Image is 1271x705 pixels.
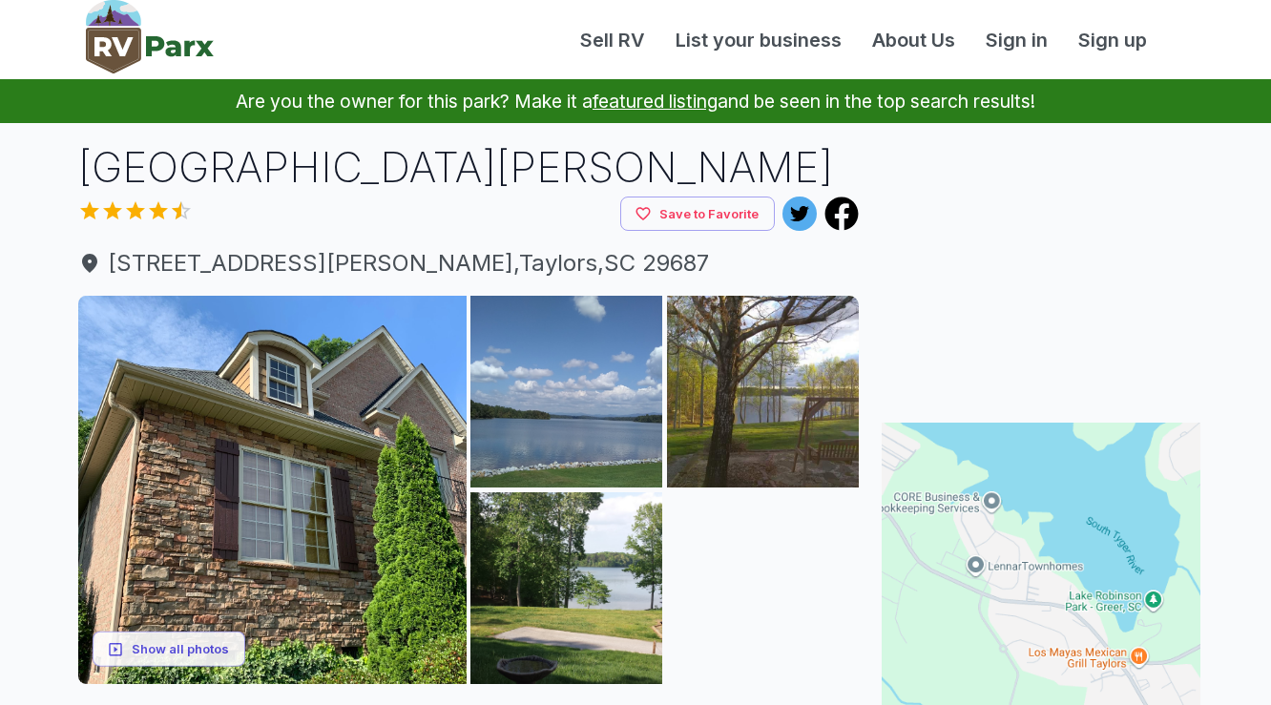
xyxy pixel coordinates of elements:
button: Show all photos [93,632,245,667]
a: featured listing [593,90,718,113]
span: [STREET_ADDRESS][PERSON_NAME] , Taylors , SC 29687 [78,246,859,280]
a: About Us [857,26,970,54]
p: Are you the owner for this park? Make it a and be seen in the top search results! [23,79,1248,123]
img: AAcXr8qpOvn1D8wgIkUjfo2VZ2KF4B8CkG6tvQp80LQP74tuSn3hFnDHYfn9Gyx5rz5sm6q5IaSsCSN9QELT8ECpbXK9GH0kG... [667,492,859,684]
a: List your business [660,26,857,54]
iframe: Advertisement [882,138,1200,377]
a: Sign up [1063,26,1162,54]
img: AAcXr8qCka-8IekgH2gp3zZdPqL9KSlGAKOcshm_yYjSQ_KJZGgCmta8Kk5PbMgBw0Ef7DMoDN8rUESrMqMluQXyYwgeVu8PS... [667,296,859,487]
img: AAcXr8p1OQ38CclfEhtmrUOjZY0JNob20xKtRXPSLDnJXFWUdbgr34DZcC1OSBzHVsHkCuOu4kcJpo6XpYdG-exVJWkxeVYC_... [470,492,662,684]
h1: [GEOGRAPHIC_DATA][PERSON_NAME] [78,138,859,197]
button: Save to Favorite [620,197,775,232]
a: [STREET_ADDRESS][PERSON_NAME],Taylors,SC 29687 [78,246,859,280]
a: Sell RV [565,26,660,54]
img: AAcXr8q9y3VF61Jz_pRnxcQ2ml3kkoK4P51WhMZmzfFwBMK3gyD1bYFiaQdJhZ0Dm0AwILTVpvmyezAGrTuxh8xBm7mJPnPDz... [78,296,467,684]
img: AAcXr8o9pmneQEtTLcwoUrbF5wkjGQkI1UtmymoHgdSCaLBZXRHn3prVRV-cX9DgtL17Ry-Cps2GBqcW2WXW6Z14qI14oke-4... [470,296,662,487]
a: Sign in [970,26,1063,54]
